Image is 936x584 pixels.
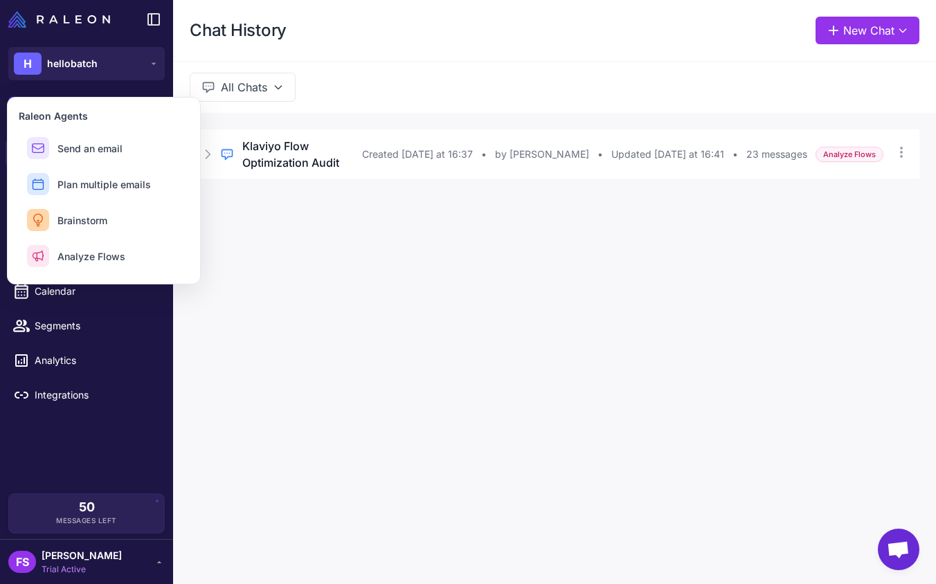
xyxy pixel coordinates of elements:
span: Messages Left [56,515,117,526]
span: • [597,147,603,162]
h3: Raleon Agents [19,109,189,123]
div: FS [8,551,36,573]
div: H [14,53,42,75]
span: Send an email [57,141,123,156]
a: Segments [6,311,168,340]
button: New Chat [816,17,919,44]
span: • [732,147,738,162]
span: Brainstorm [57,213,107,228]
h1: Chat History [190,19,287,42]
span: Updated [DATE] at 16:41 [611,147,724,162]
img: Raleon Logo [8,11,110,28]
span: Analytics [35,353,156,368]
a: Chats [6,138,168,167]
a: Email Design [6,208,168,237]
span: Segments [35,318,156,334]
button: Analyze Flows [19,239,189,273]
span: • [481,147,487,162]
button: Send an email [19,131,189,165]
span: Plan multiple emails [57,177,151,192]
span: Integrations [35,387,156,403]
button: All Chats [190,73,296,102]
span: 50 [79,501,95,513]
span: Calendar [35,284,156,299]
button: Plan multiple emails [19,167,189,201]
a: Analytics [6,346,168,375]
a: Knowledge [6,173,168,202]
span: by [PERSON_NAME] [495,147,589,162]
button: Brainstorm [19,203,189,237]
span: [PERSON_NAME] [42,548,122,563]
span: Created [DATE] at 16:37 [362,147,473,162]
span: Analyze Flows [57,249,125,264]
span: Analyze Flows [816,147,883,163]
span: hellobatch [47,56,98,71]
span: Trial Active [42,563,122,576]
span: 23 messages [746,147,807,162]
div: Open chat [878,529,919,570]
a: Integrations [6,381,168,410]
a: Campaigns [6,242,168,271]
a: Calendar [6,277,168,306]
button: Hhellobatch [8,47,165,80]
a: Raleon Logo [8,11,116,28]
h3: Klaviyo Flow Optimization Audit [242,138,362,171]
